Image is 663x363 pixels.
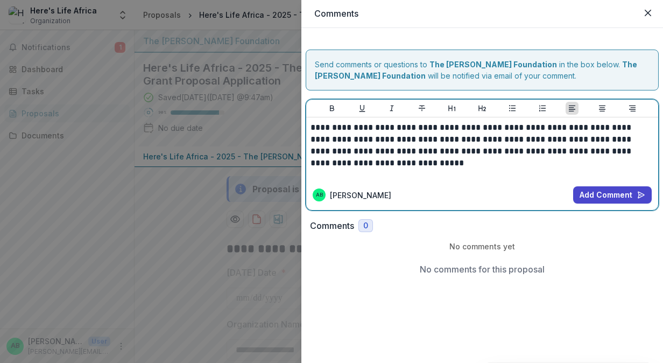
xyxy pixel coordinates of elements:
div: Send comments or questions to in the box below. will be notified via email of your comment. [306,50,659,90]
button: Strike [415,102,428,115]
div: Andy Blakeslee [316,192,323,198]
span: 0 [363,221,368,231]
p: [PERSON_NAME] [330,190,391,201]
button: Align Left [566,102,579,115]
button: Italicize [385,102,398,115]
button: Bullet List [506,102,519,115]
button: Heading 2 [476,102,489,115]
button: Heading 1 [446,102,459,115]
button: Close [639,4,657,22]
strong: The [PERSON_NAME] Foundation [429,60,557,69]
button: Add Comment [573,186,652,204]
h2: Comments [314,9,650,19]
button: Ordered List [536,102,549,115]
p: No comments yet [310,241,654,252]
button: Bold [326,102,338,115]
button: Align Right [626,102,639,115]
button: Underline [356,102,369,115]
button: Align Center [596,102,609,115]
p: No comments for this proposal [420,263,545,276]
h2: Comments [310,221,354,231]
